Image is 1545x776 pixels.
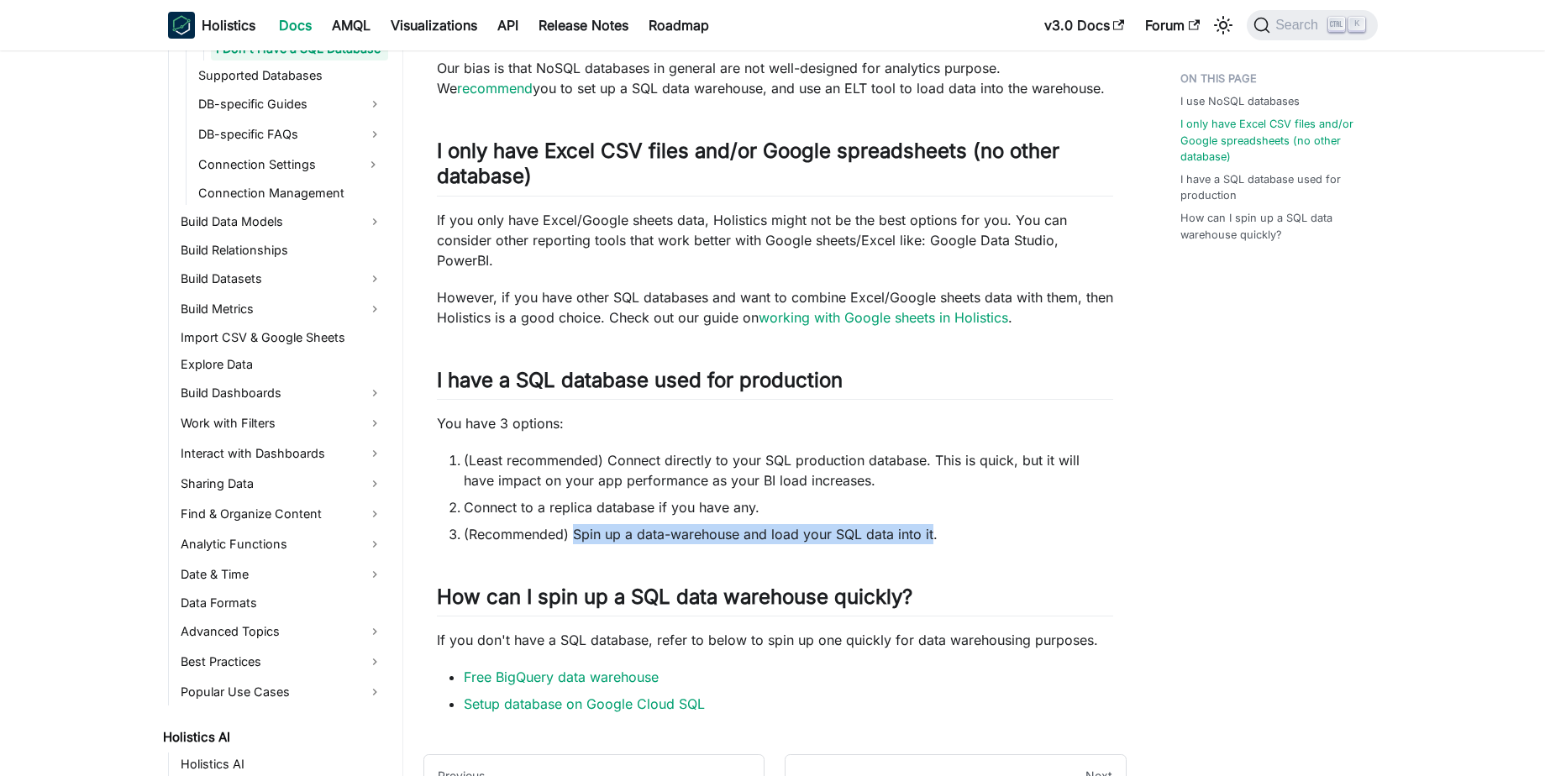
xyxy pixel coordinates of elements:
a: Work with Filters [176,410,388,437]
a: HolisticsHolistics [168,12,255,39]
a: Sharing Data [176,470,388,497]
a: How can I spin up a SQL data warehouse quickly? [1180,210,1368,242]
a: Forum [1135,12,1210,39]
nav: Docs sidebar [151,50,403,776]
a: Import CSV & Google Sheets [176,326,388,349]
h2: I only have Excel CSV files and/or Google spreadsheets (no other database) [437,139,1113,196]
button: Switch between dark and light mode (currently light mode) [1210,12,1237,39]
a: v3.0 Docs [1034,12,1135,39]
li: (Recommended) Spin up a data-warehouse and load your SQL data into it. [464,524,1113,544]
p: If you don't have a SQL database, refer to below to spin up one quickly for data warehousing purp... [437,630,1113,650]
a: Build Datasets [176,265,388,292]
a: Build Metrics [176,296,388,322]
a: Find & Organize Content [176,501,388,527]
h2: How can I spin up a SQL data warehouse quickly? [437,585,1113,616]
a: Supported Databases [193,64,388,87]
p: Our bias is that NoSQL databases in general are not well-designed for analytics purpose. We you t... [437,58,1113,98]
a: Analytic Functions [176,531,388,558]
b: Holistics [202,15,255,35]
a: I use NoSQL databases [1180,93,1300,109]
a: Free BigQuery data warehouse [464,669,659,685]
a: Visualizations [381,12,487,39]
h2: I have a SQL database used for production [437,368,1113,400]
a: AMQL [322,12,381,39]
a: Docs [269,12,322,39]
a: Build Dashboards [176,380,388,406]
a: Setup database on Google Cloud SQL [464,695,705,712]
button: Expand sidebar category 'Connection Settings' [358,151,388,178]
button: Search (Ctrl+K) [1247,10,1377,40]
a: Build Relationships [176,239,388,262]
a: Interact with Dashboards [176,440,388,467]
a: Best Practices [176,648,388,675]
a: API [487,12,528,39]
a: Holistics AI [158,726,388,749]
li: (Least recommended) Connect directly to your SQL production database. This is quick, but it will ... [464,450,1113,490]
img: Holistics [168,12,195,39]
p: However, if you have other SQL databases and want to combine Excel/Google sheets data with them, ... [437,287,1113,328]
a: Build Data Models [176,208,388,235]
span: Search [1270,18,1328,33]
li: Connect to a replica database if you have any. [464,497,1113,517]
a: Holistics AI [176,752,388,776]
a: working with Google sheets in Holistics [759,309,1008,326]
a: I only have Excel CSV files and/or Google spreadsheets (no other database) [1180,116,1368,165]
a: Advanced Topics [176,618,388,645]
a: DB-specific FAQs [193,121,388,148]
a: Popular Use Cases [176,679,388,705]
p: If you only have Excel/Google sheets data, Holistics might not be the best options for you. You c... [437,210,1113,270]
a: Date & Time [176,561,388,588]
a: Release Notes [528,12,638,39]
a: Explore Data [176,353,388,376]
a: DB-specific Guides [193,91,388,118]
kbd: K [1348,17,1365,32]
p: You have 3 options: [437,413,1113,433]
a: Data Formats [176,591,388,615]
a: Connection Management [193,181,388,205]
a: Roadmap [638,12,719,39]
a: I have a SQL database used for production [1180,171,1368,203]
a: Connection Settings [193,151,358,178]
a: recommend [457,80,533,97]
